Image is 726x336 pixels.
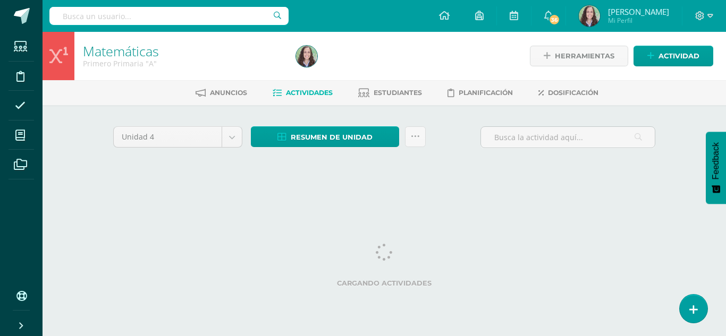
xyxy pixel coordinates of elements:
span: Unidad 4 [122,127,214,147]
span: Resumen de unidad [291,127,373,147]
img: 3752133d52f33eb8572d150d85f25ab5.png [579,5,600,27]
div: Primero Primaria 'A' [83,58,283,68]
a: Planificación [448,84,513,101]
a: Dosificación [538,84,598,101]
a: Estudiantes [358,84,422,101]
span: Actividades [286,89,333,97]
span: Feedback [711,142,721,179]
span: Anuncios [210,89,247,97]
input: Busca un usuario... [49,7,289,25]
span: Actividad [659,46,699,66]
a: Anuncios [196,84,247,101]
span: Mi Perfil [608,16,669,25]
img: 3752133d52f33eb8572d150d85f25ab5.png [296,46,317,67]
a: Matemáticas [83,42,159,60]
span: [PERSON_NAME] [608,6,669,17]
label: Cargando actividades [113,279,655,287]
span: 36 [548,14,560,25]
input: Busca la actividad aquí... [481,127,655,148]
h1: Matemáticas [83,44,283,58]
span: Dosificación [548,89,598,97]
span: Estudiantes [374,89,422,97]
a: Resumen de unidad [251,126,399,147]
a: Unidad 4 [114,127,242,147]
a: Actividad [634,46,713,66]
span: Planificación [459,89,513,97]
button: Feedback - Mostrar encuesta [706,132,726,204]
a: Herramientas [530,46,628,66]
a: Actividades [273,84,333,101]
span: Herramientas [555,46,614,66]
